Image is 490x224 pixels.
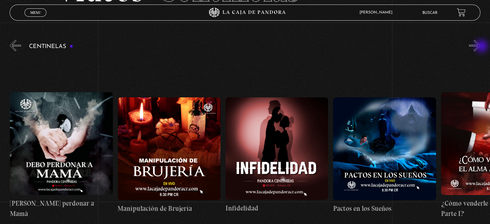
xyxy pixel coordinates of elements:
[118,203,221,214] h4: Manipulación de Brujería
[422,11,437,15] a: Buscar
[469,40,480,51] button: Next
[457,8,466,17] a: View your shopping cart
[28,16,43,21] span: Cerrar
[356,11,399,15] span: [PERSON_NAME]
[333,203,436,214] h4: Pactos en los Sueños
[226,203,328,213] h4: Infidelidad
[30,11,41,15] span: Menu
[10,40,21,51] button: Previous
[29,44,73,50] h3: Centinelas
[10,198,113,219] h4: [PERSON_NAME] perdonar a Mamá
